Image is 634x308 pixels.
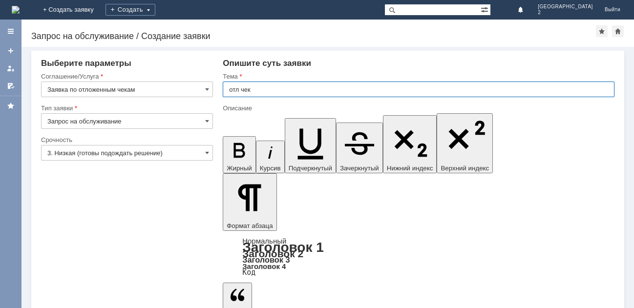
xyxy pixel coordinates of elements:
a: Мои заявки [3,61,19,76]
span: Опишите суть заявки [223,59,311,68]
span: Верхний индекс [441,164,489,172]
span: Формат абзаца [227,222,273,229]
span: [GEOGRAPHIC_DATA] [538,4,593,10]
span: Зачеркнутый [340,164,379,172]
div: Тема [223,73,613,80]
div: Запрос на обслуживание / Создание заявки [31,31,596,41]
a: Создать заявку [3,43,19,59]
span: Жирный [227,164,252,172]
button: Курсив [256,141,285,173]
div: Создать [106,4,155,16]
button: Жирный [223,136,256,173]
a: Нормальный [242,237,286,245]
a: Код [242,268,255,277]
a: Заголовок 1 [242,240,324,255]
span: Курсив [260,164,281,172]
button: Нижний индекс [383,115,437,173]
div: Соглашение/Услуга [41,73,211,80]
a: Перейти на домашнюю страницу [12,6,20,14]
span: Нижний индекс [387,164,433,172]
div: Формат абзаца [223,238,614,276]
span: Подчеркнутый [289,164,332,172]
div: Срочность [41,137,211,143]
span: Выберите параметры [41,59,131,68]
a: Заголовок 2 [242,248,303,259]
a: Заголовок 3 [242,255,290,264]
div: Описание [223,105,613,111]
div: Тип заявки [41,105,211,111]
div: Сделать домашней страницей [612,25,624,37]
button: Подчеркнутый [285,118,336,173]
button: Зачеркнутый [336,123,383,173]
span: Расширенный поиск [481,4,490,14]
a: Заголовок 4 [242,262,286,270]
div: Добавить в избранное [596,25,608,37]
img: logo [12,6,20,14]
span: 2 [538,10,593,16]
button: Верхний индекс [437,113,493,173]
button: Формат абзаца [223,173,276,231]
a: Мои согласования [3,78,19,94]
